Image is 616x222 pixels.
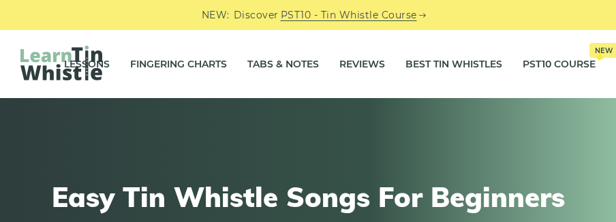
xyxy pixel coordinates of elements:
a: Best Tin Whistles [405,47,502,81]
a: Fingering Charts [130,47,227,81]
a: Reviews [339,47,385,81]
a: PST10 CourseNew [523,47,596,81]
img: LearnTinWhistle.com [20,46,102,80]
h1: Easy Tin Whistle Songs For Beginners [27,180,589,213]
a: Tabs & Notes [247,47,319,81]
a: Lessons [64,47,110,81]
